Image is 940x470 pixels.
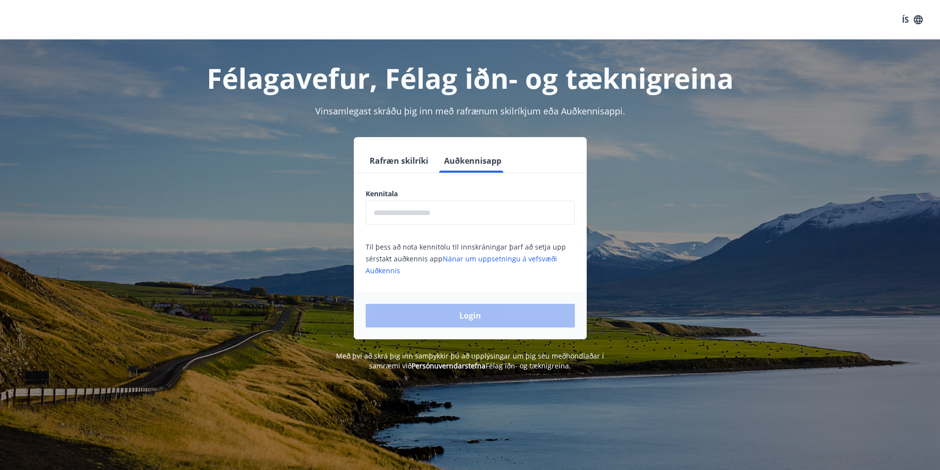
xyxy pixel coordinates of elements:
button: ÍS [897,11,928,29]
a: Nánar um uppsetningu á vefsvæði Auðkennis [366,254,557,275]
span: Til þess að nota kennitölu til innskráningar þarf að setja upp sérstakt auðkennis app [366,242,566,275]
span: Með því að skrá þig inn samþykkir þú að upplýsingar um þig séu meðhöndlaðar í samræmi við Félag i... [336,351,604,370]
button: Rafræn skilríki [366,149,432,173]
label: Kennitala [366,189,575,199]
button: Auðkennisapp [440,149,505,173]
span: Vinsamlegast skráðu þig inn með rafrænum skilríkjum eða Auðkennisappi. [315,105,625,117]
a: Persónuverndarstefna [412,361,486,370]
h1: Félagavefur, Félag iðn- og tæknigreina [127,59,814,97]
